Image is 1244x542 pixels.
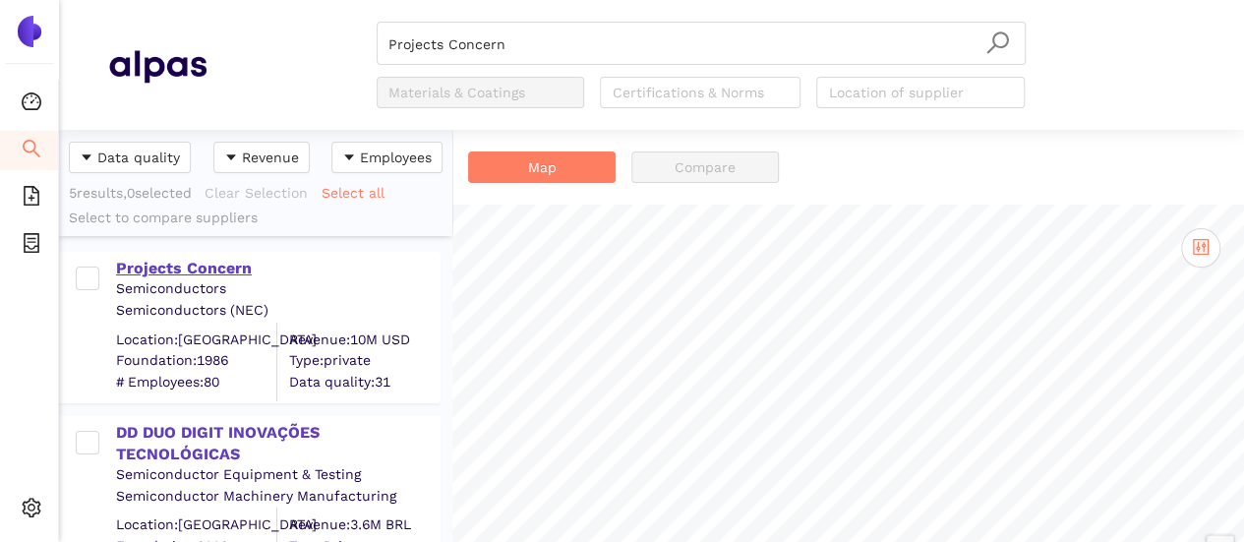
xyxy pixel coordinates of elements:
div: Semiconductors [116,279,439,299]
span: search [985,30,1010,55]
button: caret-downEmployees [331,142,443,173]
button: caret-downData quality [69,142,191,173]
div: Select to compare suppliers [69,209,443,228]
span: Map [528,156,557,178]
button: Select all [321,177,397,209]
span: container [22,226,41,266]
div: Semiconductors (NEC) [116,301,439,321]
span: Type: private [289,351,439,371]
span: control [1192,238,1210,256]
div: Semiconductor Machinery Manufacturing [116,486,439,506]
img: Logo [14,16,45,47]
div: Revenue: 10M USD [289,330,439,349]
span: Data quality: 31 [289,372,439,391]
div: DD DUO DIGIT INOVAÇÕES TECNOLÓGICAS [116,422,439,466]
span: file-add [22,179,41,218]
span: Employees [360,147,432,168]
button: caret-downRevenue [213,142,310,173]
span: caret-down [342,151,356,166]
img: Homepage [108,41,207,90]
span: Foundation: 1986 [116,351,276,371]
span: Select all [322,182,385,204]
span: 5 results, 0 selected [69,185,192,201]
span: caret-down [80,151,93,166]
div: Projects Concern [116,258,439,279]
div: Location: [GEOGRAPHIC_DATA] [116,515,276,535]
span: dashboard [22,85,41,124]
span: Data quality [97,147,180,168]
span: setting [22,491,41,530]
button: Map [468,151,616,183]
button: Clear Selection [204,177,321,209]
span: search [22,132,41,171]
span: caret-down [224,151,238,166]
div: Location: [GEOGRAPHIC_DATA] [116,330,276,349]
span: # Employees: 80 [116,372,276,391]
div: Revenue: 3.6M BRL [289,515,439,535]
span: Revenue [242,147,299,168]
div: Semiconductor Equipment & Testing [116,465,439,485]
